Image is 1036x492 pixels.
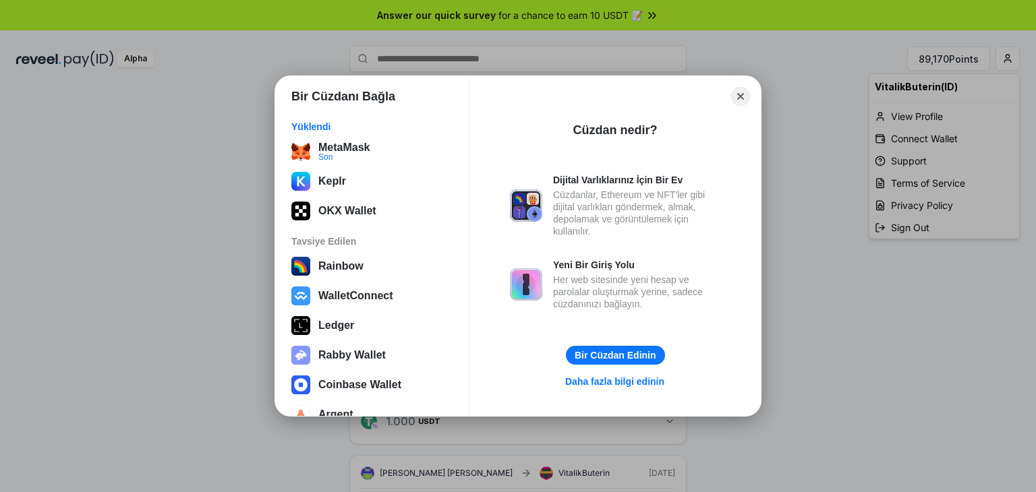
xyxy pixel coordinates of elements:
div: Tavsiye Edilen [291,235,453,247]
img: svg+xml,%3Csvg%20xmlns%3D%22http%3A%2F%2Fwww.w3.org%2F2000%2Fsvg%22%20fill%3D%22none%22%20viewBox... [510,268,542,301]
div: Coinbase Wallet [318,379,401,391]
div: OKX Wallet [318,205,376,217]
div: Argent [318,408,353,421]
div: Ledger [318,319,354,332]
div: Cüzdan nedir? [573,122,658,138]
div: Keplr [318,175,346,187]
a: Daha fazla bilgi edinin [557,373,672,390]
button: Argent [287,401,457,428]
button: Rabby Wallet [287,342,457,369]
div: MetaMask [318,142,370,154]
div: Her web sitesinde yeni hesap ve parolalar oluşturmak yerine, sadece cüzdanınızı bağlayın. [553,274,720,310]
img: svg+xml,%3Csvg%20width%3D%2228%22%20height%3D%2228%22%20viewBox%3D%220%200%2028%2028%22%20fill%3D... [291,405,310,424]
img: svg+xml,%3Csvg%20xmlns%3D%22http%3A%2F%2Fwww.w3.org%2F2000%2Fsvg%22%20fill%3D%22none%22%20viewBox... [510,189,542,222]
div: Rainbow [318,260,364,272]
div: Yeni Bir Giriş Yolu [553,259,720,271]
div: Daha fazla bilgi edinin [565,375,664,388]
div: Rabby Wallet [318,349,386,361]
div: Bir Cüzdan Edinin [575,349,656,361]
div: Cüzdanlar, Ethereum ve NFT'ler gibi dijital varlıkları göndermek, almak, depolamak ve görüntüleme... [553,189,720,237]
img: svg+xml,%3Csvg%20xmlns%3D%22http%3A%2F%2Fwww.w3.org%2F2000%2Fsvg%22%20fill%3D%22none%22%20viewBox... [291,346,310,365]
img: svg+xml,%3Csvg%20width%3D%2228%22%20height%3D%2228%22%20viewBox%3D%220%200%2028%2028%22%20fill%3D... [291,375,310,394]
button: Rainbow [287,253,457,280]
button: OKX Wallet [287,197,457,224]
img: svg+xml;base64,PHN2ZyB3aWR0aD0iMzUiIGhlaWdodD0iMzQiIHZpZXdCb3g9IjAgMCAzNSAzNCIgZmlsbD0ibm9uZSIgeG... [291,142,310,161]
div: Son [318,153,370,161]
img: 5VZ71FV6L7PA3gg3tXrdQ+DgLhC+75Wq3no69P3MC0NFQpx2lL04Ql9gHK1bRDjsSBIvScBnDTk1WrlGIZBorIDEYJj+rhdgn... [291,202,310,220]
button: Coinbase Wallet [287,371,457,398]
img: svg+xml,%3Csvg%20xmlns%3D%22http%3A%2F%2Fwww.w3.org%2F2000%2Fsvg%22%20width%3D%2228%22%20height%3... [291,316,310,335]
h1: Bir Cüzdanı Bağla [291,88,395,104]
div: Yüklendi [291,121,453,133]
button: MetaMaskSon [287,138,457,165]
div: WalletConnect [318,290,393,302]
div: Dijital Varlıklarınız İçin Bir Ev [553,174,720,186]
img: svg+xml,%3Csvg%20width%3D%2228%22%20height%3D%2228%22%20viewBox%3D%220%200%2028%2028%22%20fill%3D... [291,286,310,305]
button: Bir Cüzdan Edinin [566,346,665,365]
img: svg+xml,%3Csvg%20width%3D%22120%22%20height%3D%22120%22%20viewBox%3D%220%200%20120%20120%22%20fil... [291,257,310,276]
button: WalletConnect [287,282,457,309]
button: Keplr [287,168,457,195]
button: Close [731,87,750,106]
img: ByMCUfJCc2WaAAAAAElFTkSuQmCC [291,172,310,191]
button: Ledger [287,312,457,339]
